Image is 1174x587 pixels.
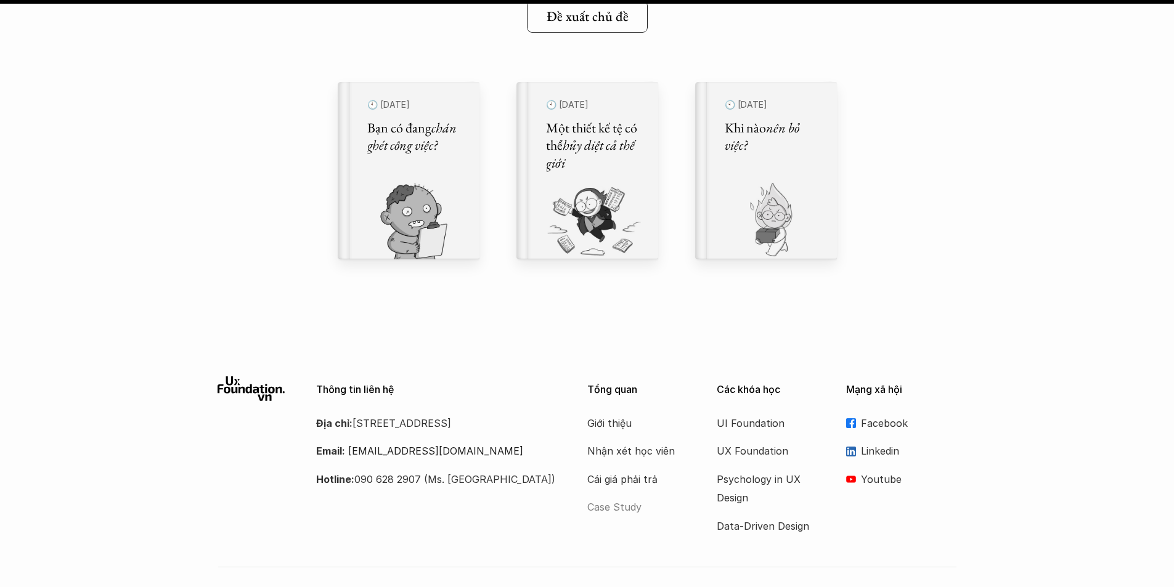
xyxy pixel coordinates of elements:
p: [STREET_ADDRESS] [316,414,556,432]
p: Facebook [861,414,957,432]
a: Data-Driven Design [717,517,815,535]
a: 🕙 [DATE]Bạn có đangchán ghét công việc? [338,82,479,259]
a: UX Foundation [717,442,815,460]
a: Linkedin [846,442,957,460]
a: 🕙 [DATE]Khi nàonên bỏ việc? [695,82,837,259]
a: UI Foundation [717,414,815,432]
p: Linkedin [861,442,957,460]
a: Youtube [846,470,957,488]
em: nên bỏ việc? [725,118,802,154]
h5: Khi nào [725,119,822,154]
p: Các khóa học [717,384,828,395]
p: Mạng xã hội [846,384,957,395]
em: hủy diệt cả thế giới [546,136,637,172]
strong: Hotline: [316,473,354,485]
p: 🕙 [DATE] [367,97,465,113]
a: Facebook [846,414,957,432]
a: 🕙 [DATE]Một thiết kế tệ có thểhủy diệt cả thế giới [516,82,658,259]
strong: Email: [316,445,345,457]
em: chán ghét công việc? [367,118,459,154]
h5: Đề xuất chủ đề [547,9,629,25]
p: Youtube [861,470,957,488]
a: Giới thiệu [587,414,686,432]
a: [EMAIL_ADDRESS][DOMAIN_NAME] [348,445,523,457]
h5: Một thiết kế tệ có thể [546,119,643,172]
a: Đề xuất chủ đề [527,1,648,33]
p: 🕙 [DATE] [725,97,822,113]
a: Case Study [587,498,686,516]
a: Nhận xét học viên [587,442,686,460]
p: Thông tin liên hệ [316,384,556,395]
p: 090 628 2907 (Ms. [GEOGRAPHIC_DATA]) [316,470,556,488]
p: Tổng quan [587,384,698,395]
h5: Bạn có đang [367,119,465,154]
a: Psychology in UX Design [717,470,815,508]
p: 🕙 [DATE] [546,97,643,113]
strong: Địa chỉ: [316,417,353,429]
a: Cái giá phải trả [587,470,686,488]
